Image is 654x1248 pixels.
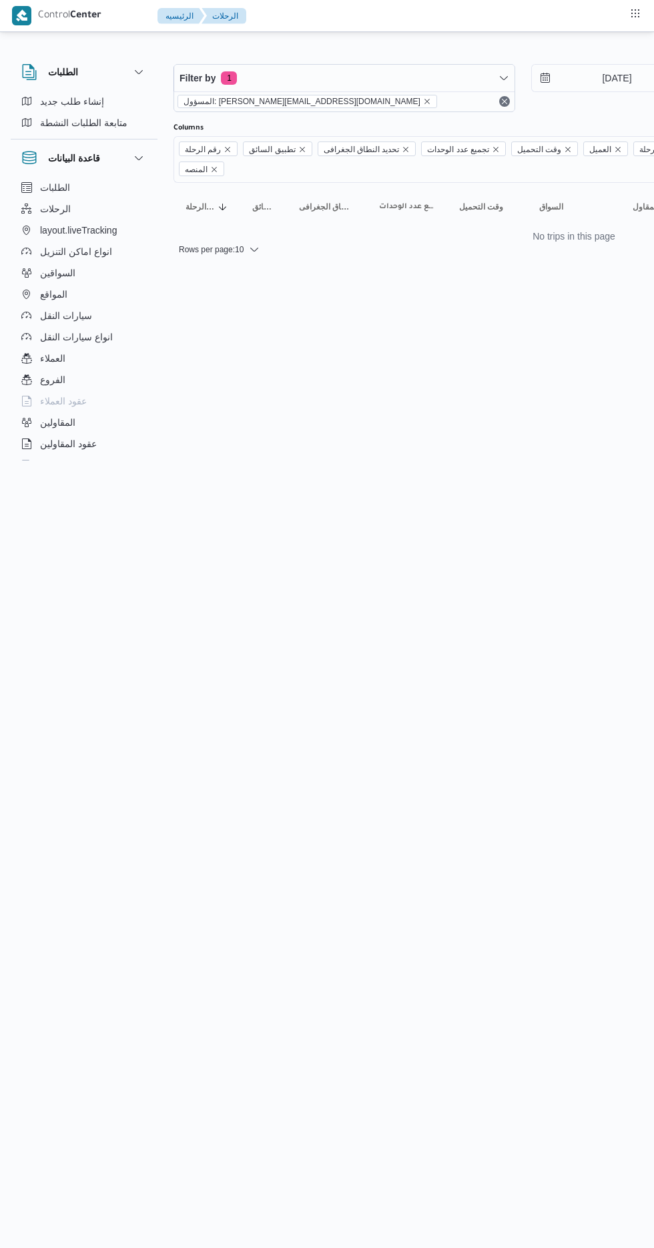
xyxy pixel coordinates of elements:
span: المواقع [40,286,67,302]
button: السواقين [16,262,152,284]
span: 1 active filters [221,71,237,85]
div: الطلبات [11,91,157,139]
span: تطبيق السائق [243,141,312,156]
button: الرحلات [202,8,246,24]
span: متابعة الطلبات النشطة [40,115,127,131]
span: تجميع عدد الوحدات [421,141,506,156]
span: تطبيق السائق [249,142,295,157]
span: المسؤول: mohamed.zaki@illa.com.eg [178,95,437,108]
button: عقود العملاء [16,390,152,412]
button: الطلبات [21,64,147,80]
button: المقاولين [16,412,152,433]
button: انواع سيارات النقل [16,326,152,348]
span: العميل [583,141,628,156]
button: تطبيق السائق [247,196,280,218]
span: المنصه [185,162,208,177]
button: Remove [497,93,513,109]
button: قاعدة البيانات [21,150,147,166]
span: تحديد النطاق الجغرافى [318,141,416,156]
span: تطبيق السائق [252,202,275,212]
span: Filter by [180,70,216,86]
button: layout.liveTracking [16,220,152,241]
span: عقود العملاء [40,393,87,409]
span: انواع سيارات النقل [40,329,113,345]
span: رقم الرحلة [185,142,221,157]
span: وقت التحميل [511,141,578,156]
button: عقود المقاولين [16,433,152,454]
button: رقم الرحلةSorted in descending order [180,196,234,218]
span: Rows per page : 10 [179,242,244,258]
button: متابعة الطلبات النشطة [16,112,152,133]
button: Filter by1 active filters [174,65,515,91]
span: تجميع عدد الوحدات [427,142,489,157]
span: تحديد النطاق الجغرافى [324,142,400,157]
div: قاعدة البيانات [11,177,157,466]
span: العميل [589,142,611,157]
span: layout.liveTracking [40,222,117,238]
b: Center [70,11,101,21]
button: الرحلات [16,198,152,220]
span: السواقين [40,265,75,281]
span: سيارات النقل [40,308,92,324]
span: الفروع [40,372,65,388]
span: السواق [539,202,563,212]
button: السواق [534,196,614,218]
button: الطلبات [16,177,152,198]
span: الطلبات [40,180,70,196]
button: Remove وقت التحميل from selection in this group [564,145,572,153]
button: Remove تجميع عدد الوحدات from selection in this group [492,145,500,153]
img: X8yXhbKr1z7QwAAAABJRU5ErkJggg== [12,6,31,25]
button: العملاء [16,348,152,369]
button: انواع اماكن التنزيل [16,241,152,262]
span: وقت التحميل [517,142,561,157]
span: الرحلات [40,201,71,217]
span: المقاولين [40,414,75,430]
span: اجهزة التليفون [40,457,95,473]
span: العملاء [40,350,65,366]
label: Columns [174,123,204,133]
h3: قاعدة البيانات [48,150,100,166]
button: إنشاء طلب جديد [16,91,152,112]
button: Remove العميل from selection in this group [614,145,622,153]
span: انواع اماكن التنزيل [40,244,112,260]
span: رقم الرحلة [179,141,238,156]
span: تحديد النطاق الجغرافى [299,202,355,212]
button: Remove رقم الرحلة from selection in this group [224,145,232,153]
span: وقت التحميل [459,202,503,212]
button: اجهزة التليفون [16,454,152,476]
button: المواقع [16,284,152,305]
button: الرئيسيه [157,8,204,24]
svg: Sorted in descending order [218,202,228,212]
button: وقت التحميل [454,196,521,218]
span: رقم الرحلة; Sorted in descending order [186,202,215,212]
span: تجميع عدد الوحدات [379,202,435,212]
h3: الطلبات [48,64,78,80]
button: الفروع [16,369,152,390]
button: Remove تطبيق السائق from selection in this group [298,145,306,153]
button: Remove المنصه from selection in this group [210,166,218,174]
button: Remove تحديد النطاق الجغرافى from selection in this group [402,145,410,153]
button: سيارات النقل [16,305,152,326]
button: remove selected entity [423,97,431,105]
button: Rows per page:10 [174,242,265,258]
button: تحديد النطاق الجغرافى [294,196,360,218]
span: عقود المقاولين [40,436,97,452]
span: المسؤول: [PERSON_NAME][EMAIL_ADDRESS][DOMAIN_NAME] [184,95,420,107]
span: المنصه [179,162,224,176]
span: إنشاء طلب جديد [40,93,104,109]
